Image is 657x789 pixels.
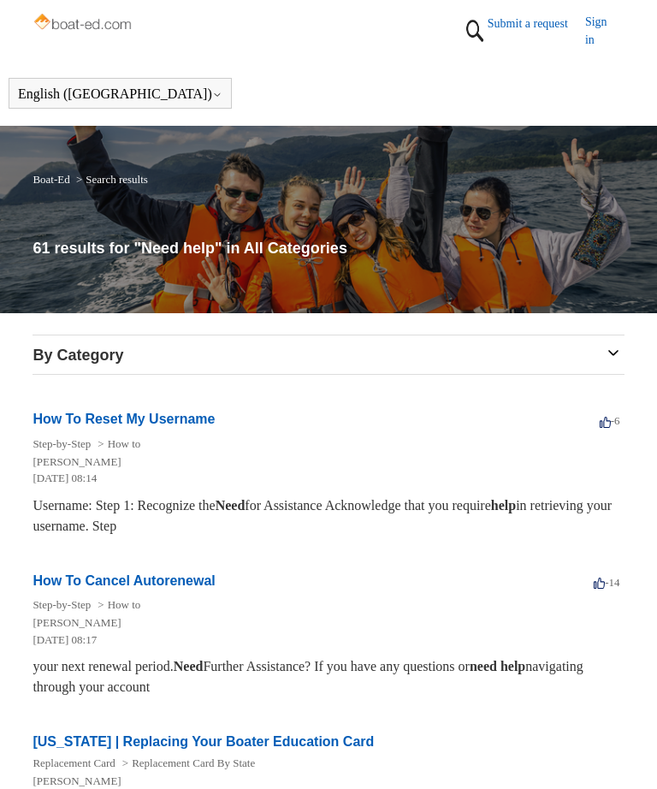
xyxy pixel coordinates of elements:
[33,10,135,36] img: Boat-Ed Help Center home page
[600,414,620,427] span: -6
[33,734,374,749] a: [US_STATE] | Replacing Your Boater Education Card
[33,412,215,426] a: How To Reset My Username
[94,598,140,611] li: How to
[33,656,624,697] div: your next renewal period. Further Assistance? If you have any questions or navigating through you...
[33,756,115,769] a: Replacement Card
[33,598,91,611] a: Step-by-Step
[33,454,607,471] li: [PERSON_NAME]
[33,633,97,646] time: 2022-03-16T08:17:17Z
[585,13,624,49] a: Sign in
[33,614,607,632] li: [PERSON_NAME]
[462,13,488,49] img: 01HZPCYTXV3JW8MJV9VD7EMK0H
[33,495,624,537] div: Username: Step 1: Recognize the for Assistance Acknowledge that you require in retrieving your us...
[594,576,619,589] span: -14
[491,498,516,513] em: help
[94,437,140,450] li: How to
[33,472,97,484] time: 2022-03-14T08:14:53Z
[470,659,525,673] em: need help
[33,173,69,186] a: Boat-Ed
[108,598,141,611] a: How to
[174,659,204,673] em: Need
[33,237,624,260] h1: 61 results for "Need help" in All Categories
[216,498,246,513] em: Need
[73,173,148,186] li: Search results
[132,756,255,769] a: Replacement Card By State
[108,437,141,450] a: How to
[488,15,585,33] a: Submit a request
[18,86,222,102] button: English ([GEOGRAPHIC_DATA])
[33,173,73,186] li: Boat-Ed
[33,437,91,450] a: Step-by-Step
[33,344,624,367] h3: By Category
[119,756,255,769] li: Replacement Card By State
[33,573,215,588] a: How To Cancel Autorenewal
